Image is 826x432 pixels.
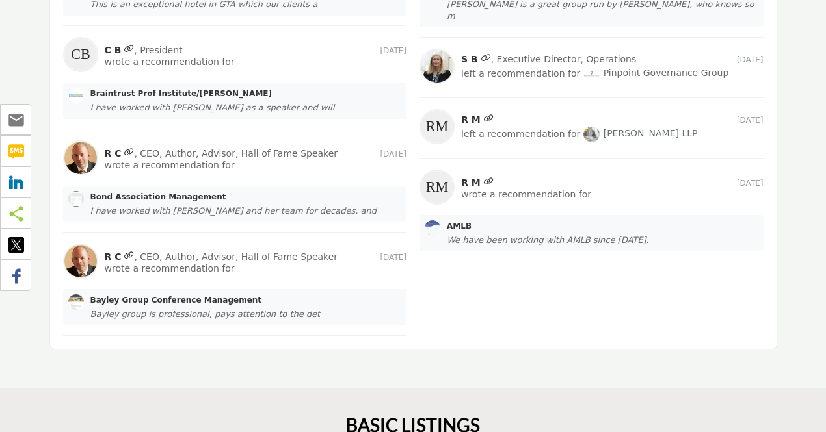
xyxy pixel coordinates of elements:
[447,220,758,232] a: AMLB
[420,49,455,84] img: S B
[68,191,84,207] img: Bond Association Management
[461,128,580,138] span: left a recommendation for
[68,294,84,310] img: Bayley Group Conference Management
[90,205,402,217] div: I have worked with [PERSON_NAME] and her team for decades, and
[105,148,122,159] a: R C
[90,309,402,320] div: Bayley group is professional, pays attention to the det
[63,37,98,72] img: C B
[105,160,235,170] span: wrote a recommendation for
[90,88,402,99] a: Braintrust Prof Institute/[PERSON_NAME]
[134,44,182,57] span: , President
[420,170,455,205] img: R M
[425,220,440,236] img: AMLB
[461,68,580,78] span: left a recommendation for
[461,189,591,199] span: wrote a recommendation for
[90,294,402,306] a: Bayley Group Conference Management
[420,109,455,144] img: R M
[461,177,481,188] a: R M
[737,179,764,188] span: [DATE]
[583,128,698,138] a: [PERSON_NAME] LLP
[583,68,729,78] a: Pinpoint Governance Group
[105,263,235,273] span: wrote a recommendation for
[461,114,481,125] a: R M
[105,251,122,262] a: R C
[583,66,600,82] img: Pinpoint Governance Group
[380,46,406,55] span: [DATE]
[105,45,122,55] a: C B
[90,191,402,203] a: Bond Association Management
[63,140,98,175] img: R C
[134,251,338,263] span: , CEO, Author, Advisor, Hall of Fame Speaker
[90,102,402,114] div: I have worked with [PERSON_NAME] as a speaker and will
[63,244,98,279] img: R C
[447,235,758,246] div: We have been working with AMLB since [DATE].
[491,53,637,66] span: , Executive Director, Operations
[380,253,406,262] span: [DATE]
[737,116,764,125] span: [DATE]
[134,147,338,160] span: , CEO, Author, Advisor, Hall of Fame Speaker
[583,126,600,142] img: Gardiner Roberts LLP
[380,149,406,159] span: [DATE]
[461,54,478,64] a: S B
[68,88,84,103] img: Braintrust Prof Institute/Randall Craig
[105,57,235,67] span: wrote a recommendation for
[737,55,764,64] span: [DATE]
